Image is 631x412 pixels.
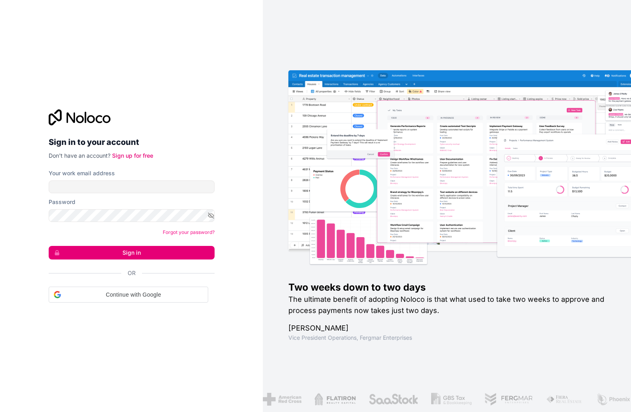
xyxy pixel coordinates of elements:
img: /assets/american-red-cross-BAupjrZR.png [262,393,301,406]
div: Continue with Google [49,287,208,303]
h1: Vice President Operations , Fergmar Enterprises [288,334,605,342]
img: /assets/fergmar-CudnrXN5.png [483,393,532,406]
span: Or [128,269,136,277]
label: Your work email address [49,169,115,177]
img: /assets/fiera-fwj2N5v4.png [545,393,582,406]
h1: Two weeks down to two days [288,281,605,294]
a: Sign up for free [112,152,153,159]
span: Don't have an account? [49,152,110,159]
h2: Sign in to your account [49,135,215,149]
a: Forgot your password? [163,229,215,235]
span: Continue with Google [64,291,203,299]
img: /assets/flatiron-C8eUkumj.png [314,393,355,406]
input: Password [49,209,215,222]
img: /assets/saastock-C6Zbiodz.png [367,393,418,406]
input: Email address [49,180,215,193]
h1: [PERSON_NAME] [288,323,605,334]
label: Password [49,198,75,206]
img: /assets/gbstax-C-GtDUiK.png [430,393,471,406]
button: Sign in [49,246,215,259]
h2: The ultimate benefit of adopting Noloco is that what used to take two weeks to approve and proces... [288,294,605,316]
